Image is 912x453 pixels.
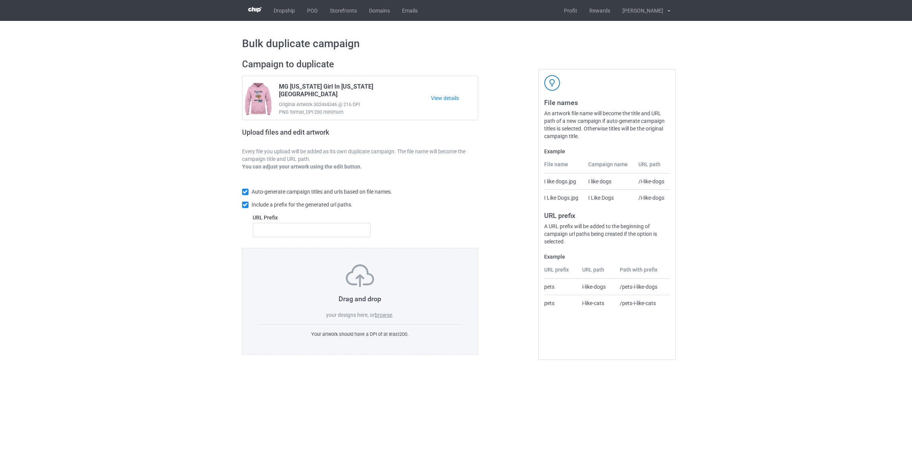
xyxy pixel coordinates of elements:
img: svg+xml;base64,PD94bWwgdmVyc2lvbj0iMS4wIiBlbmNvZGluZz0iVVRGLTgiPz4KPHN2ZyB3aWR0aD0iNDJweCIgaGVpZ2... [544,75,560,91]
label: browse [375,312,392,318]
td: i-like-cats [578,295,616,311]
span: PNG format, DPI 200 minimum [279,108,431,116]
td: I like dogs [584,173,634,189]
td: pets [544,295,578,311]
div: [PERSON_NAME] [616,1,663,20]
p: Every file you upload will be added as its own duplicate campaign. The file name will become the ... [242,148,478,163]
td: /i-like-dogs [634,189,670,206]
th: File name [544,161,584,173]
div: An artwork file name will become the title and URL path of a new campaign if auto-generate campai... [544,110,670,140]
label: Example [544,148,670,155]
td: pets [544,279,578,295]
td: i-like-dogs [578,279,616,295]
span: your designs here, or [326,312,375,318]
th: URL path [634,161,670,173]
td: I Like Dogs.jpg [544,189,584,206]
span: Include a prefix for the generated url paths. [252,202,353,208]
td: I like dogs.jpg [544,173,584,189]
b: You can adjust your artwork using the edit button. [242,164,362,170]
a: View details [431,94,478,102]
h2: Upload files and edit artwork [242,128,384,142]
th: Campaign name [584,161,634,173]
span: . [392,312,394,318]
span: Original Artwork 3024x4346 @ 216 DPI [279,101,431,108]
h2: Campaign to duplicate [242,59,478,70]
td: /i-like-dogs [634,173,670,189]
label: URL Prefix [253,214,371,221]
img: svg+xml;base64,PD94bWwgdmVyc2lvbj0iMS4wIiBlbmNvZGluZz0iVVRGLTgiPz4KPHN2ZyB3aWR0aD0iNzVweCIgaGVpZ2... [346,264,374,287]
td: /pets-i-like-cats [616,295,670,311]
img: 3d383065fc803cdd16c62507c020ddf8.png [248,7,261,13]
h3: Drag and drop [258,294,462,303]
h3: URL prefix [544,211,670,220]
th: URL path [578,266,616,279]
th: URL prefix [544,266,578,279]
label: Example [544,253,670,261]
th: Path with prefix [616,266,670,279]
td: I Like Dogs [584,189,634,206]
h3: File names [544,98,670,107]
span: Auto-generate campaign titles and urls based on file names. [252,189,392,195]
td: /pets-i-like-dogs [616,279,670,295]
div: A URL prefix will be added to the beginning of campaign url paths being created if the option is ... [544,223,670,245]
span: Your artwork should have a DPI of at least 200 . [311,331,408,337]
h1: Bulk duplicate campaign [242,37,670,51]
span: MG [US_STATE] Girl In [US_STATE][GEOGRAPHIC_DATA] [279,83,431,101]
